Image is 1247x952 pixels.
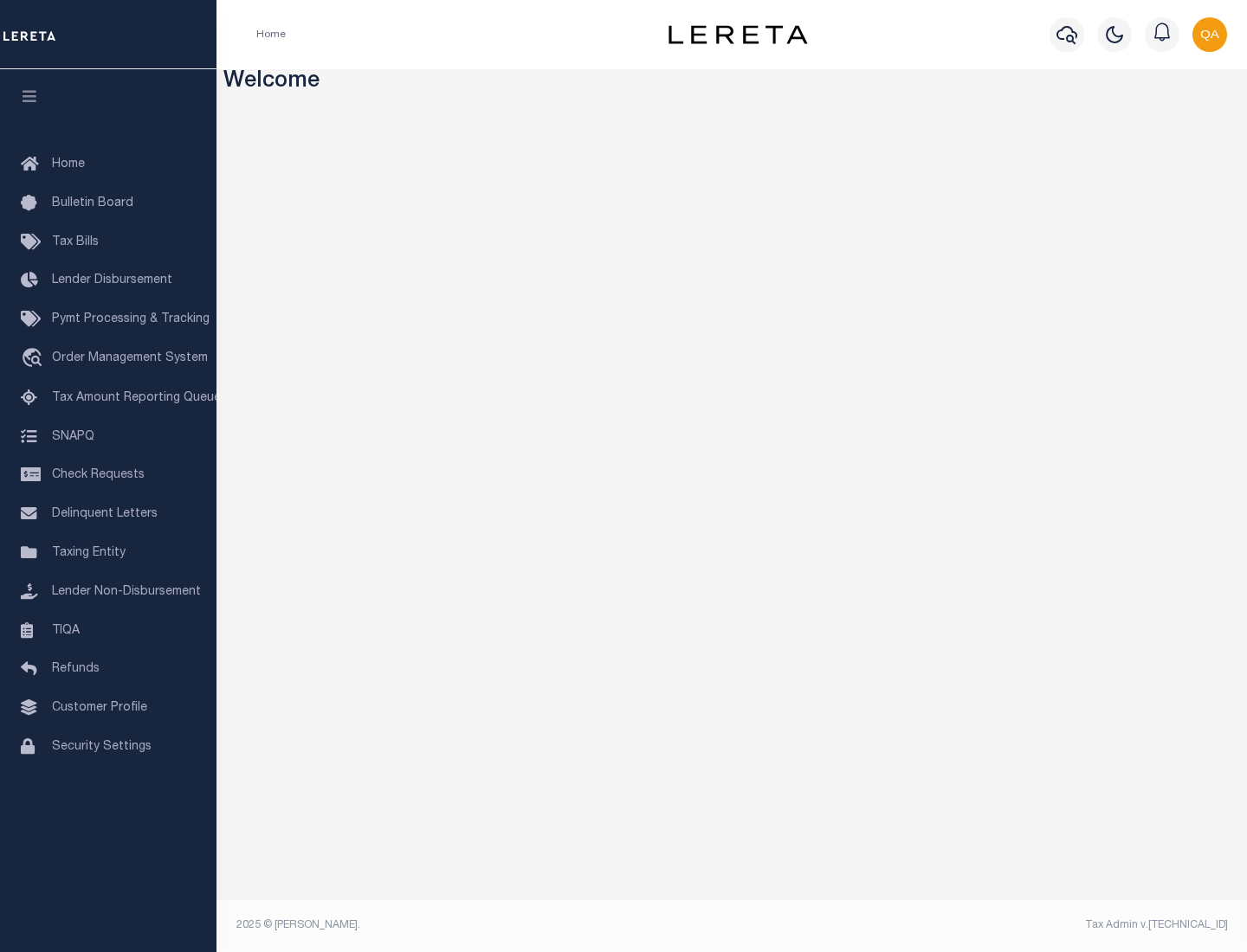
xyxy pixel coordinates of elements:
span: Home [52,158,85,170]
span: Customer Profile [52,702,147,714]
span: SNAPQ [52,430,94,442]
h3: Welcome [223,69,1241,96]
span: Lender Disbursement [52,274,172,286]
span: Security Settings [52,741,152,753]
i: travel_explore [21,348,48,370]
div: Tax Admin v.[TECHNICAL_ID] [745,917,1228,933]
span: Bulletin Board [52,197,133,209]
span: Tax Amount Reporting Queue [52,392,221,404]
li: Home [256,27,286,42]
span: Check Requests [52,469,145,481]
span: Taxing Entity [52,547,126,559]
span: Delinquent Letters [52,508,158,520]
div: 2025 © [PERSON_NAME]. [223,917,733,933]
img: svg+xml;base64,PHN2ZyB4bWxucz0iaHR0cDovL3d3dy53My5vcmcvMjAwMC9zdmciIHBvaW50ZXItZXZlbnRzPSJub25lIi... [1192,17,1227,52]
span: Pymt Processing & Tracking [52,313,210,325]
span: Order Management System [52,352,208,364]
span: Lender Non-Disbursement [52,586,201,598]
img: logo-dark.svg [669,25,807,44]
span: Refunds [52,663,100,675]
span: TIQA [52,624,80,636]
span: Tax Bills [52,236,99,248]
